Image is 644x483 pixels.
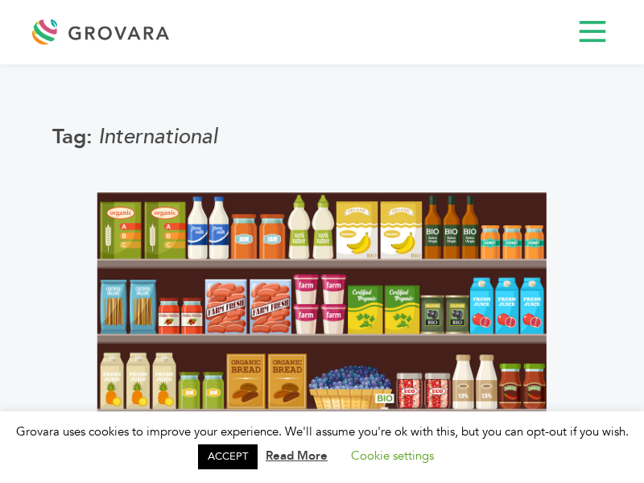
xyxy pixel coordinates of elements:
[351,448,434,464] a: Cookie settings
[16,423,629,464] span: Grovara uses cookies to improve your experience. We'll assume you're ok with this, but you can op...
[52,122,98,151] span: Tag
[98,122,217,151] span: International
[266,448,328,464] a: Read More
[198,444,258,469] a: ACCEPT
